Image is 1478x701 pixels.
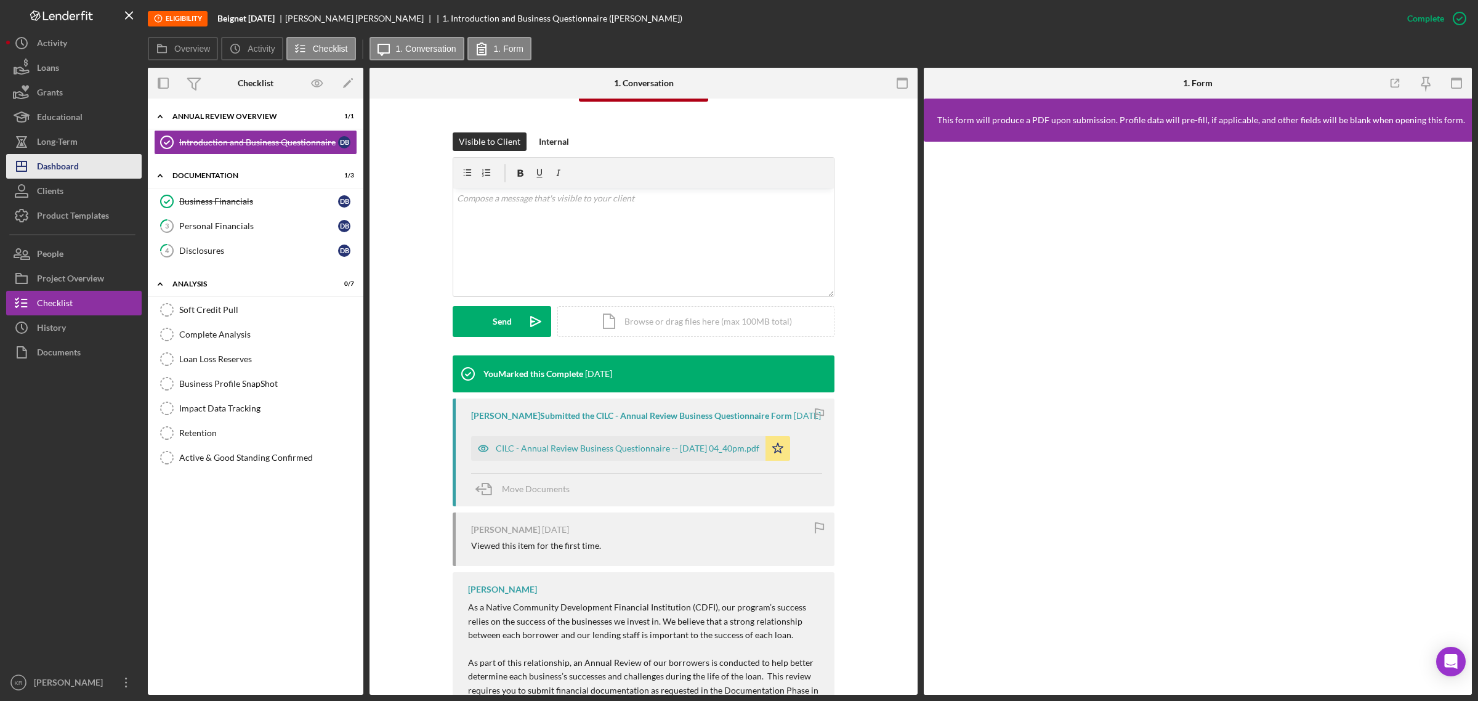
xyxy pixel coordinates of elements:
[1407,6,1444,31] div: Complete
[338,136,350,148] div: D B
[614,78,674,88] div: 1. Conversation
[369,37,464,60] button: 1. Conversation
[179,197,338,206] div: Business Financials
[332,113,354,120] div: 1 / 1
[217,14,275,23] b: Beignet [DATE]
[154,130,357,155] a: Introduction and Business QuestionnaireDB
[483,369,583,379] div: You Marked this Complete
[179,453,357,463] div: Active & Good Standing Confirmed
[179,403,357,413] div: Impact Data Tracking
[459,132,520,151] div: Visible to Client
[468,601,822,656] p: As a Native Community Development Financial Institution (CDFI), our program’s success relies on t...
[14,679,22,686] text: KR
[179,137,338,147] div: Introduction and Business Questionnaire
[338,220,350,232] div: D B
[442,14,682,23] div: 1. Introduction and Business Questionnaire ([PERSON_NAME])
[936,154,1461,683] iframe: Lenderfit form
[31,670,111,698] div: [PERSON_NAME]
[585,369,612,379] time: 2025-09-22 21:33
[332,172,354,179] div: 1 / 3
[148,11,208,26] div: Eligibility
[338,245,350,257] div: D B
[396,44,456,54] label: 1. Conversation
[493,306,512,337] div: Send
[471,436,790,461] button: CILC - Annual Review Business Questionnaire -- [DATE] 04_40pm.pdf
[1395,6,1472,31] button: Complete
[542,525,569,535] time: 2025-09-22 20:08
[179,221,338,231] div: Personal Financials
[154,298,357,322] a: Soft Credit Pull
[494,44,523,54] label: 1. Form
[313,44,348,54] label: Checklist
[221,37,283,60] button: Activity
[154,214,357,238] a: 3Personal FinancialsDB
[496,444,759,453] div: CILC - Annual Review Business Questionnaire -- [DATE] 04_40pm.pdf
[165,222,169,230] tspan: 3
[6,670,142,695] button: KR[PERSON_NAME]
[179,330,357,339] div: Complete Analysis
[332,280,354,288] div: 0 / 7
[154,445,357,470] a: Active & Good Standing Confirmed
[467,37,531,60] button: 1. Form
[468,585,537,594] div: [PERSON_NAME]
[154,396,357,421] a: Impact Data Tracking
[179,354,357,364] div: Loan Loss Reserves
[154,347,357,371] a: Loan Loss Reserves
[172,172,323,179] div: Documentation
[453,306,551,337] button: Send
[533,132,575,151] button: Internal
[172,113,323,120] div: Annual Review Overview
[154,421,357,445] a: Retention
[172,280,323,288] div: Analysis
[453,132,527,151] button: Visible to Client
[154,371,357,396] a: Business Profile SnapShot
[165,246,169,254] tspan: 4
[471,474,582,504] button: Move Documents
[148,37,218,60] button: Overview
[154,189,357,214] a: Business FinancialsDB
[174,44,210,54] label: Overview
[471,541,601,551] div: Viewed this item for the first time.
[285,14,434,23] div: [PERSON_NAME] [PERSON_NAME]
[471,411,792,421] div: [PERSON_NAME] Submitted the CILC - Annual Review Business Questionnaire Form
[179,428,357,438] div: Retention
[286,37,356,60] button: Checklist
[238,78,273,88] div: Checklist
[471,525,540,535] div: [PERSON_NAME]
[1183,78,1213,88] div: 1. Form
[1436,647,1466,676] div: Open Intercom Messenger
[338,195,350,208] div: D B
